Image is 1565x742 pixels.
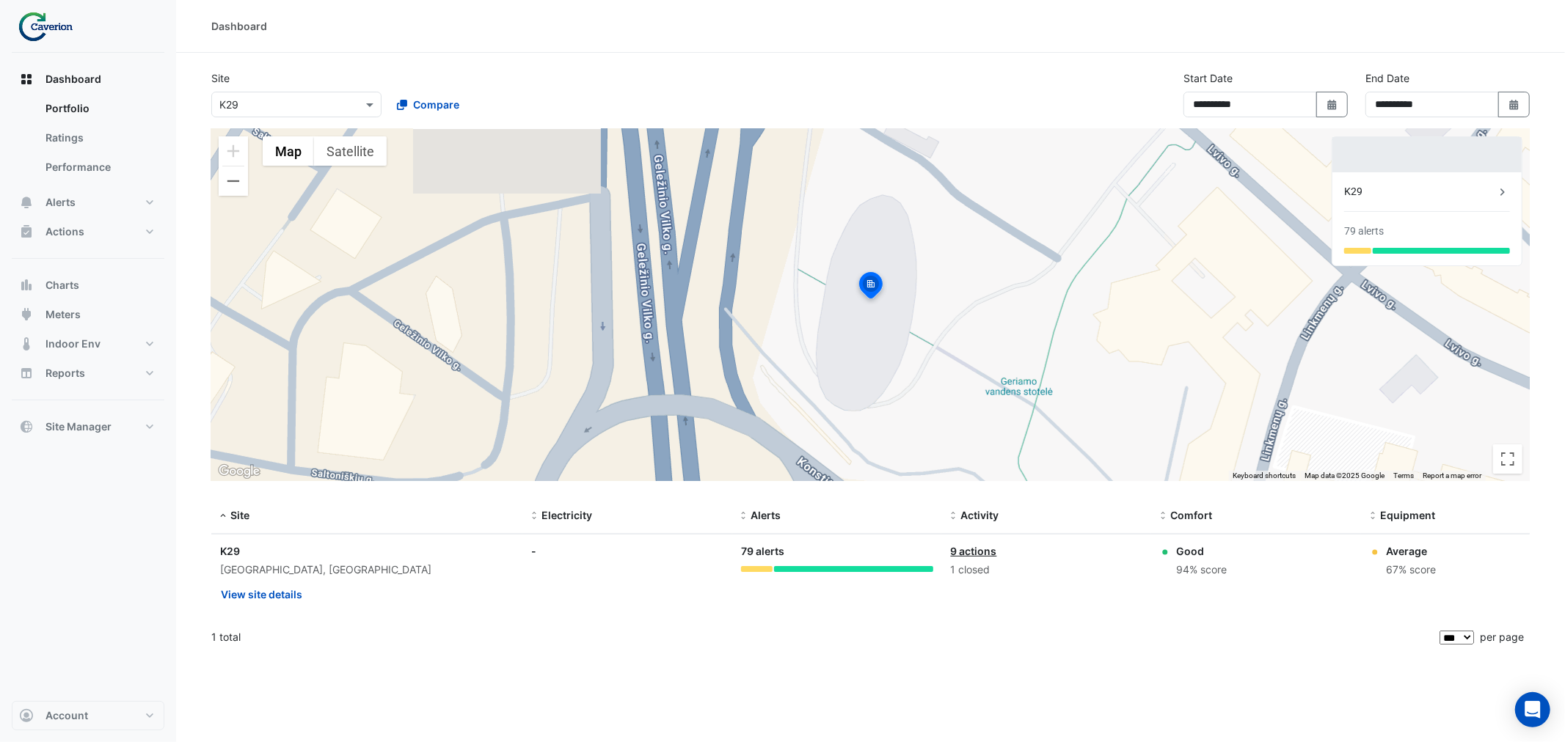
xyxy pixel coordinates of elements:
button: Zoom out [219,166,248,196]
button: Dashboard [12,65,164,94]
button: Show street map [263,136,314,166]
button: Site Manager [12,412,164,441]
label: Start Date [1183,70,1233,86]
div: Open Intercom Messenger [1515,692,1550,727]
button: View site details [220,581,303,607]
div: Good [1176,543,1227,559]
a: Ratings [34,123,164,153]
div: 79 alerts [1344,224,1384,239]
span: Site Manager [45,419,112,434]
button: Charts [12,271,164,300]
div: 79 alerts [741,543,933,560]
img: Google [215,462,263,481]
app-icon: Dashboard [19,72,34,87]
img: Company Logo [18,12,84,41]
span: Map data ©2025 Google [1305,471,1385,480]
app-icon: Meters [19,307,34,322]
fa-icon: Select Date [1508,98,1521,111]
button: Show satellite imagery [314,136,387,166]
span: Equipment [1380,509,1435,521]
button: Reports [12,359,164,388]
span: Alerts [45,195,76,210]
app-icon: Reports [19,366,34,381]
button: Alerts [12,188,164,217]
button: Actions [12,217,164,246]
label: End Date [1365,70,1409,86]
div: Dashboard [211,18,267,34]
span: per page [1480,631,1524,643]
div: 94% score [1176,562,1227,578]
button: Keyboard shortcuts [1233,471,1296,481]
a: Open this area in Google Maps (opens a new window) [215,462,263,481]
span: Compare [413,97,459,112]
label: Site [211,70,230,86]
div: - [531,543,723,559]
span: Actions [45,224,84,239]
button: Meters [12,300,164,329]
app-icon: Site Manager [19,419,34,434]
span: Alerts [751,509,781,521]
span: Activity [961,509,999,521]
div: Average [1386,543,1436,559]
a: Performance [34,153,164,182]
button: Indoor Env [12,329,164,359]
a: Portfolio [34,94,164,123]
div: [GEOGRAPHIC_DATA], [GEOGRAPHIC_DATA] [220,562,514,578]
button: Zoom in [219,136,248,166]
a: Report a map error [1423,471,1481,480]
span: Account [45,708,88,723]
span: Comfort [1170,509,1212,521]
app-icon: Alerts [19,195,34,210]
span: Meters [45,307,81,322]
app-icon: Charts [19,278,34,293]
span: Site [230,509,249,521]
span: Charts [45,278,79,293]
span: Dashboard [45,72,101,87]
div: 1 total [211,619,1437,655]
div: K29 [1344,184,1495,199]
app-icon: Actions [19,224,34,239]
div: 67% score [1386,562,1436,578]
span: Reports [45,366,85,381]
div: K29 [220,543,514,559]
span: Indoor Env [45,337,101,351]
button: Account [12,701,164,730]
a: Terms [1393,471,1414,480]
a: 9 actions [951,545,997,557]
button: Compare [387,92,469,117]
app-icon: Indoor Env [19,337,34,351]
span: Electricity [541,509,592,521]
fa-icon: Select Date [1326,98,1339,111]
img: site-pin-selected.svg [855,270,887,305]
button: Toggle fullscreen view [1493,444,1522,474]
div: 1 closed [951,562,1143,578]
div: Dashboard [12,94,164,188]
